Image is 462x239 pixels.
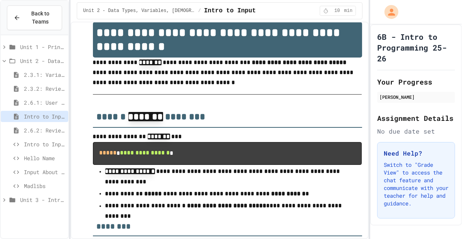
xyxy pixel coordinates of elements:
span: / [198,8,201,14]
span: Unit 2 - Data Types, Variables, [DEMOGRAPHIC_DATA] [83,8,195,14]
button: Back to Teams [7,5,62,30]
h2: Assignment Details [377,113,455,124]
span: min [344,8,352,14]
div: [PERSON_NAME] [379,93,453,100]
span: Back to Teams [25,10,56,26]
span: Intro to Input Exercise [24,140,65,148]
span: 2.6.2: Review - User Input [24,126,65,134]
span: Unit 3 - Intro to Objects [20,196,65,204]
p: Switch to "Grade View" to access the chat feature and communicate with your teacher for help and ... [384,161,449,207]
span: Intro to Input [24,112,65,120]
span: Hello Name [24,154,65,162]
span: Intro to Input [204,6,256,15]
h1: 6B - Intro to Programming 25-26 [377,31,455,64]
div: My Account [376,3,400,21]
span: 2.3.1: Variables and Data Types [24,71,65,79]
span: Madlibs [24,182,65,190]
span: 2.6.1: User Input [24,98,65,107]
h3: Need Help? [384,149,449,158]
span: 10 [331,8,343,14]
span: Unit 1 - Print Statements [20,43,65,51]
h2: Your Progress [377,76,455,87]
span: Unit 2 - Data Types, Variables, [DEMOGRAPHIC_DATA] [20,57,65,65]
span: 2.3.2: Review - Variables and Data Types [24,85,65,93]
span: Input About Me [24,168,65,176]
div: No due date set [377,127,455,136]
